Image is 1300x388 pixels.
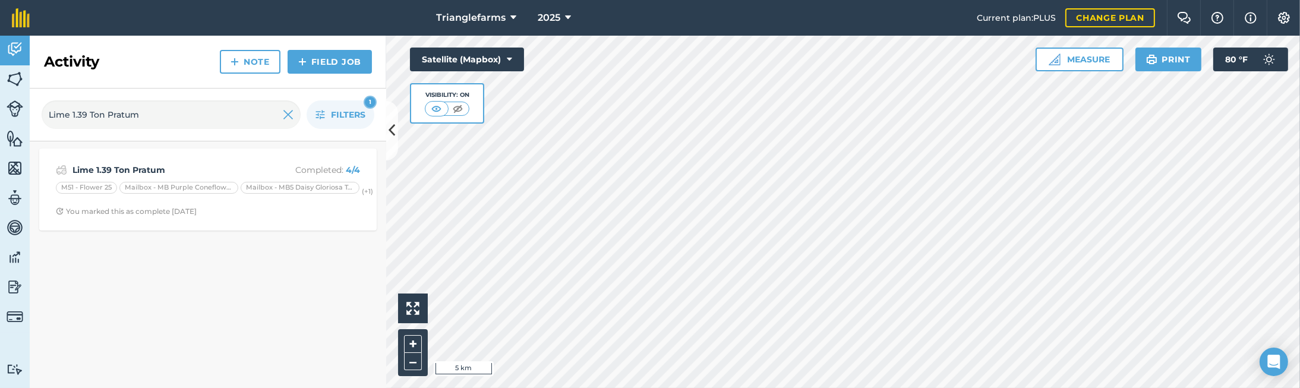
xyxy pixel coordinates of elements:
[425,90,470,100] div: Visibility: On
[7,364,23,375] img: svg+xml;base64,PD94bWwgdmVyc2lvbj0iMS4wIiBlbmNvZGluZz0idXRmLTgiPz4KPCEtLSBHZW5lcmF0b3I6IEFkb2JlIE...
[7,308,23,325] img: svg+xml;base64,PD94bWwgdmVyc2lvbj0iMS4wIiBlbmNvZGluZz0idXRmLTgiPz4KPCEtLSBHZW5lcmF0b3I6IEFkb2JlIE...
[1146,52,1157,67] img: svg+xml;base64,PHN2ZyB4bWxucz0iaHR0cDovL3d3dy53My5vcmcvMjAwMC9zdmciIHdpZHRoPSIxOSIgaGVpZ2h0PSIyNC...
[44,52,99,71] h2: Activity
[436,11,506,25] span: Trianglefarms
[404,353,422,370] button: –
[346,165,360,175] strong: 4 / 4
[56,207,64,215] img: Clock with arrow pointing clockwise
[7,159,23,177] img: svg+xml;base64,PHN2ZyB4bWxucz0iaHR0cDovL3d3dy53My5vcmcvMjAwMC9zdmciIHdpZHRoPSI1NiIgaGVpZ2h0PSI2MC...
[7,189,23,207] img: svg+xml;base64,PD94bWwgdmVyc2lvbj0iMS4wIiBlbmNvZGluZz0idXRmLTgiPz4KPCEtLSBHZW5lcmF0b3I6IEFkb2JlIE...
[1260,348,1288,376] div: Open Intercom Messenger
[1049,53,1061,65] img: Ruler icon
[7,219,23,236] img: svg+xml;base64,PD94bWwgdmVyc2lvbj0iMS4wIiBlbmNvZGluZz0idXRmLTgiPz4KPCEtLSBHZW5lcmF0b3I6IEFkb2JlIE...
[266,163,360,176] p: Completed :
[1225,48,1248,71] span: 80 ° F
[56,163,67,177] img: svg+xml;base64,PD94bWwgdmVyc2lvbj0iMS4wIiBlbmNvZGluZz0idXRmLTgiPz4KPCEtLSBHZW5lcmF0b3I6IEFkb2JlIE...
[977,11,1056,24] span: Current plan : PLUS
[429,103,444,115] img: svg+xml;base64,PHN2ZyB4bWxucz0iaHR0cDovL3d3dy53My5vcmcvMjAwMC9zdmciIHdpZHRoPSI1MCIgaGVpZ2h0PSI0MC...
[7,40,23,58] img: svg+xml;base64,PD94bWwgdmVyc2lvbj0iMS4wIiBlbmNvZGluZz0idXRmLTgiPz4KPCEtLSBHZW5lcmF0b3I6IEFkb2JlIE...
[220,50,280,74] a: Note
[7,130,23,147] img: svg+xml;base64,PHN2ZyB4bWxucz0iaHR0cDovL3d3dy53My5vcmcvMjAwMC9zdmciIHdpZHRoPSI1NiIgaGVpZ2h0PSI2MC...
[7,278,23,296] img: svg+xml;base64,PD94bWwgdmVyc2lvbj0iMS4wIiBlbmNvZGluZz0idXRmLTgiPz4KPCEtLSBHZW5lcmF0b3I6IEFkb2JlIE...
[7,248,23,266] img: svg+xml;base64,PD94bWwgdmVyc2lvbj0iMS4wIiBlbmNvZGluZz0idXRmLTgiPz4KPCEtLSBHZW5lcmF0b3I6IEFkb2JlIE...
[46,156,370,223] a: Lime 1.39 Ton PratumCompleted: 4/4M51 - Flower 25Mailbox - MB Purple Coneflower 80219 25Mailbox -...
[1210,12,1225,24] img: A question mark icon
[1036,48,1124,71] button: Measure
[450,103,465,115] img: svg+xml;base64,PHN2ZyB4bWxucz0iaHR0cDovL3d3dy53My5vcmcvMjAwMC9zdmciIHdpZHRoPSI1MCIgaGVpZ2h0PSI0MC...
[404,335,422,353] button: +
[7,100,23,117] img: svg+xml;base64,PD94bWwgdmVyc2lvbj0iMS4wIiBlbmNvZGluZz0idXRmLTgiPz4KPCEtLSBHZW5lcmF0b3I6IEFkb2JlIE...
[1065,8,1155,27] a: Change plan
[410,48,524,71] button: Satellite (Mapbox)
[298,55,307,69] img: svg+xml;base64,PHN2ZyB4bWxucz0iaHR0cDovL3d3dy53My5vcmcvMjAwMC9zdmciIHdpZHRoPSIxNCIgaGVpZ2h0PSIyNC...
[1177,12,1191,24] img: Two speech bubbles overlapping with the left bubble in the forefront
[1257,48,1281,71] img: svg+xml;base64,PD94bWwgdmVyc2lvbj0iMS4wIiBlbmNvZGluZz0idXRmLTgiPz4KPCEtLSBHZW5lcmF0b3I6IEFkb2JlIE...
[12,8,30,27] img: fieldmargin Logo
[231,55,239,69] img: svg+xml;base64,PHN2ZyB4bWxucz0iaHR0cDovL3d3dy53My5vcmcvMjAwMC9zdmciIHdpZHRoPSIxNCIgaGVpZ2h0PSIyNC...
[72,163,261,176] strong: Lime 1.39 Ton Pratum
[56,207,197,216] div: You marked this as complete [DATE]
[288,50,372,74] a: Field Job
[119,182,238,194] div: Mailbox - MB Purple Coneflower 80219 25
[7,70,23,88] img: svg+xml;base64,PHN2ZyB4bWxucz0iaHR0cDovL3d3dy53My5vcmcvMjAwMC9zdmciIHdpZHRoPSI1NiIgaGVpZ2h0PSI2MC...
[241,182,359,194] div: Mailbox - MB5 Daisy Gloriosa Teq 10133 23
[307,100,374,129] button: Filters
[364,96,377,109] div: 1
[283,108,294,122] img: svg+xml;base64,PHN2ZyB4bWxucz0iaHR0cDovL3d3dy53My5vcmcvMjAwMC9zdmciIHdpZHRoPSIyMiIgaGVpZ2h0PSIzMC...
[406,302,419,315] img: Four arrows, one pointing top left, one top right, one bottom right and the last bottom left
[42,100,301,129] input: Search for an activity
[56,182,117,194] div: M51 - Flower 25
[1135,48,1202,71] button: Print
[362,187,373,195] small: (+ 1 )
[1213,48,1288,71] button: 80 °F
[1277,12,1291,24] img: A cog icon
[538,11,560,25] span: 2025
[331,108,365,121] span: Filters
[1245,11,1257,25] img: svg+xml;base64,PHN2ZyB4bWxucz0iaHR0cDovL3d3dy53My5vcmcvMjAwMC9zdmciIHdpZHRoPSIxNyIgaGVpZ2h0PSIxNy...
